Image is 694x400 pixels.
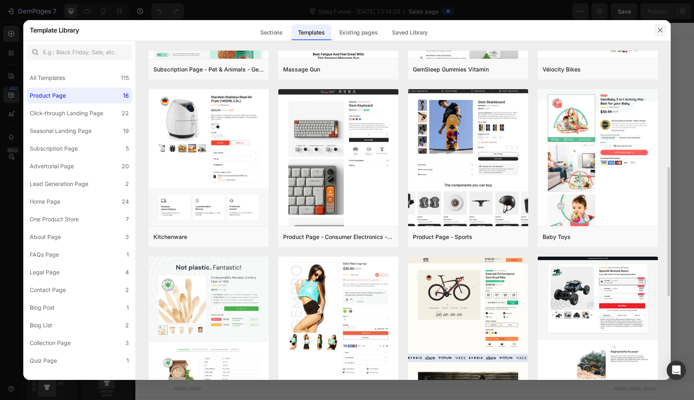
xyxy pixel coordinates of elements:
[386,24,434,41] div: Saved Library
[30,338,71,348] div: Collection Page
[122,197,129,206] div: 24
[30,285,66,295] div: Contact Page
[153,65,264,74] div: Subscription Page - Pet & Animals - Gem Cat Food - Style 4
[30,179,88,189] div: Lead Generation Page
[125,285,129,295] div: 2
[127,303,129,312] div: 1
[126,144,129,153] div: 5
[125,232,129,242] div: 3
[283,232,394,242] div: Product Page - Consumer Electronics - Keyboard
[218,191,340,200] div: Start building with Sections/Elements or
[121,73,129,83] div: 115
[153,232,187,242] div: Kitchenware
[543,232,571,242] div: Baby Toys
[30,126,92,136] div: Seasonal Landing Page
[127,250,129,259] div: 1
[30,20,79,41] h2: Template Library
[30,356,57,365] div: Quiz Page
[126,214,129,224] div: 7
[30,267,59,277] div: Legal Page
[225,252,333,258] div: Start with Generating from URL or image
[125,179,129,189] div: 2
[30,250,59,259] div: FAQs Page
[413,232,472,242] div: Product Page - Sports
[30,91,66,100] div: Product Page
[125,267,129,277] div: 4
[283,65,320,74] div: Massage Gun
[123,91,129,100] div: 16
[667,361,686,380] div: Open Intercom Messenger
[413,65,489,74] div: GemSleep Gummies Vitamin
[122,108,129,118] div: 22
[254,24,289,41] div: Sections
[30,161,74,171] div: Advertorial Page
[30,320,52,330] div: Blog List
[30,144,78,153] div: Subscription Page
[333,24,384,41] div: Existing pages
[125,338,129,348] div: 3
[30,108,103,118] div: Click-through Landing Page
[30,73,65,83] div: All Templates
[27,44,132,60] input: E.g.: Black Friday, Sale, etc.
[30,303,55,312] div: Blog Post
[294,207,361,223] button: Explore templates
[30,197,60,206] div: Home Page
[543,65,581,74] div: Vélocity Bikes
[122,161,129,171] div: 20
[197,207,289,223] button: Use existing page designs
[292,24,331,41] div: Templates
[127,356,129,365] div: 1
[30,232,61,242] div: About Page
[123,126,129,136] div: 19
[125,320,129,330] div: 2
[30,214,79,224] div: One Product Store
